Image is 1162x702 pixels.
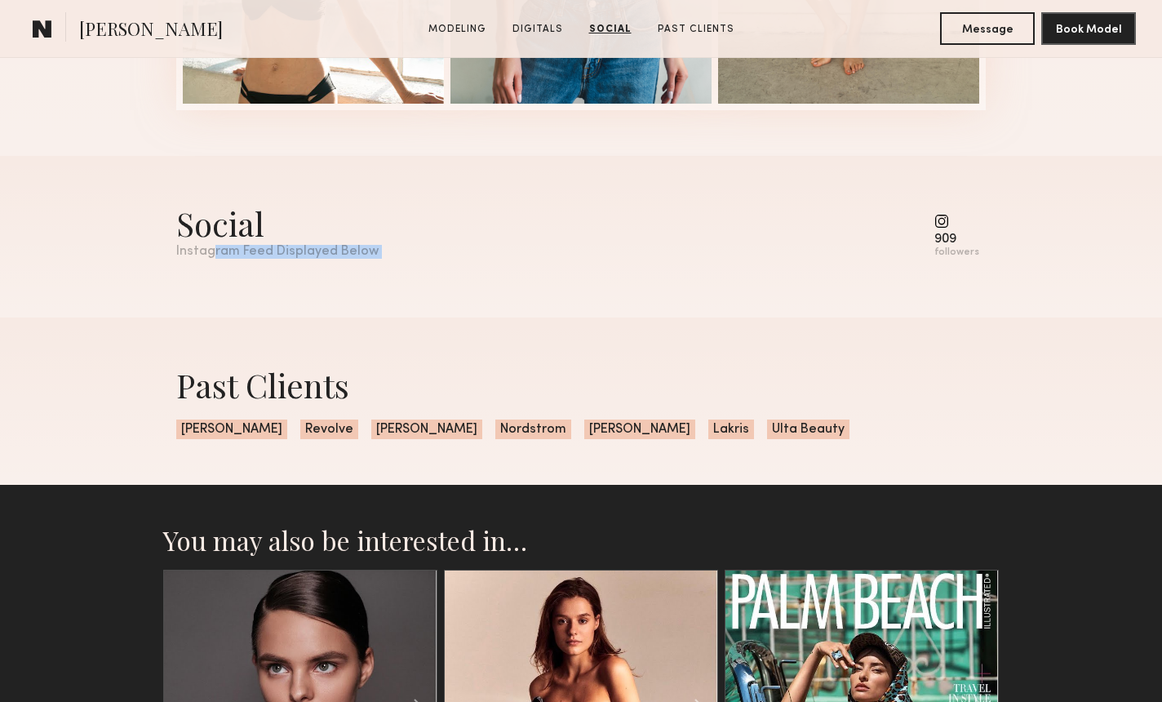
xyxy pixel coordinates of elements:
[584,420,695,439] span: [PERSON_NAME]
[1041,21,1136,35] a: Book Model
[422,22,493,37] a: Modeling
[163,524,999,557] h2: You may also be interested in…
[371,420,482,439] span: [PERSON_NAME]
[934,233,979,246] div: 909
[176,420,287,439] span: [PERSON_NAME]
[934,247,979,259] div: followers
[300,420,358,439] span: Revolve
[176,202,379,245] div: Social
[506,22,570,37] a: Digitals
[940,12,1035,45] button: Message
[176,363,986,407] div: Past Clients
[79,16,223,45] span: [PERSON_NAME]
[767,420,849,439] span: Ulta Beauty
[583,22,638,37] a: Social
[1041,12,1136,45] button: Book Model
[176,245,379,259] div: Instagram Feed Displayed Below
[651,22,741,37] a: Past Clients
[708,420,754,439] span: Lakris
[495,420,571,439] span: Nordstrom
